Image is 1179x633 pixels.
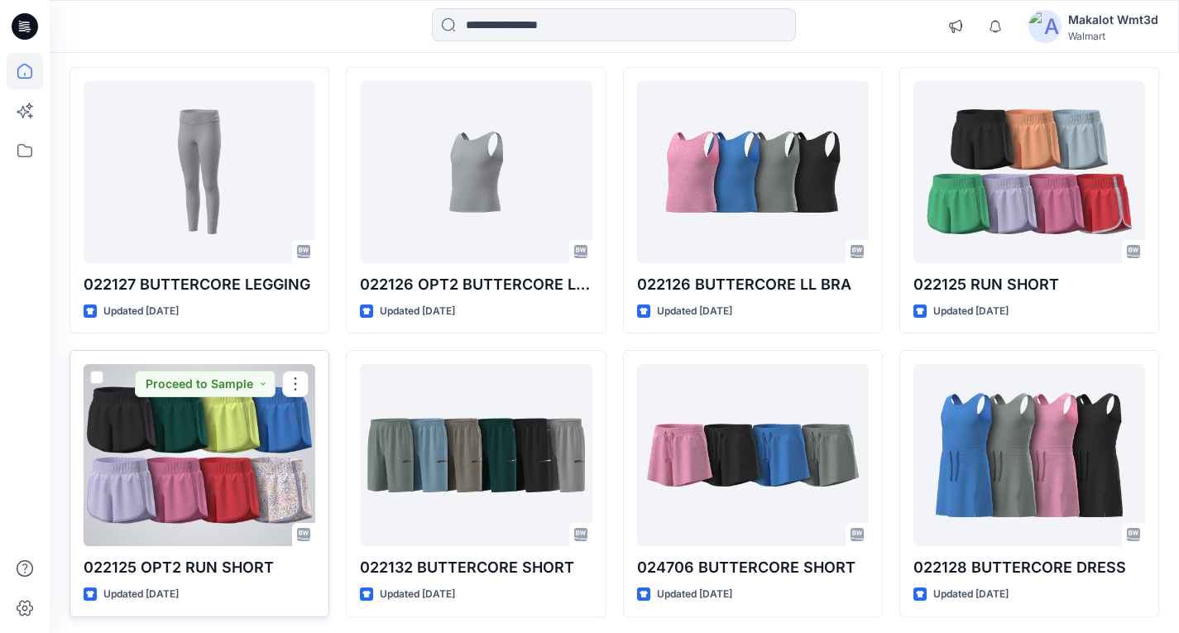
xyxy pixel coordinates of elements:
p: 022127 BUTTERCORE LEGGING [84,273,315,296]
p: 022126 BUTTERCORE LL BRA [637,273,869,296]
a: 022126 OPT2 BUTTERCORE LL BRA [360,81,592,263]
p: 022126 OPT2 BUTTERCORE LL BRA [360,273,592,296]
p: 022125 OPT2 RUN SHORT [84,556,315,579]
a: 022127 BUTTERCORE LEGGING [84,81,315,263]
p: Updated [DATE] [103,586,179,603]
p: Updated [DATE] [657,586,732,603]
p: 022125 RUN SHORT [913,273,1145,296]
a: 022132 BUTTERCORE SHORT [360,364,592,546]
p: 022128 BUTTERCORE DRESS [913,556,1145,579]
a: 022126 BUTTERCORE LL BRA [637,81,869,263]
p: Updated [DATE] [380,586,455,603]
p: Updated [DATE] [657,303,732,320]
img: avatar [1028,10,1062,43]
p: Updated [DATE] [933,586,1009,603]
p: Updated [DATE] [933,303,1009,320]
a: 022125 RUN SHORT [913,81,1145,263]
div: Walmart [1068,30,1158,42]
a: 024706 BUTTERCORE SHORT [637,364,869,546]
a: 022128 BUTTERCORE DRESS [913,364,1145,546]
p: Updated [DATE] [380,303,455,320]
a: 022125 OPT2 RUN SHORT [84,364,315,546]
p: 024706 BUTTERCORE SHORT [637,556,869,579]
div: Makalot Wmt3d [1068,10,1158,30]
p: 022132 BUTTERCORE SHORT [360,556,592,579]
p: Updated [DATE] [103,303,179,320]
